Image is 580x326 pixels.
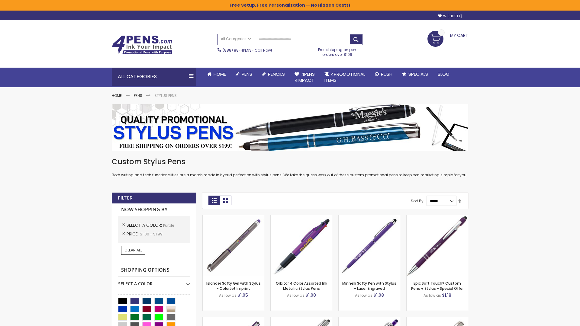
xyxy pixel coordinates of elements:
[202,68,231,81] a: Home
[381,71,392,77] span: Rush
[112,93,122,98] a: Home
[324,71,365,83] span: 4PROMOTIONAL ITEMS
[221,37,251,41] span: All Categories
[208,196,220,205] strong: Grid
[206,281,261,291] a: Islander Softy Gel with Stylus - ColorJet Imprint
[231,68,257,81] a: Pens
[339,317,400,322] a: Phoenix Softy with Stylus Pen - Laser-Purple
[433,68,454,81] a: Blog
[271,317,332,322] a: Tres-Chic with Stylus Metal Pen - Standard Laser-Purple
[124,248,142,253] span: Clear All
[163,223,174,228] span: Purple
[203,317,264,322] a: Avendale Velvet Touch Stylus Gel Pen-Purple
[271,215,332,220] a: Orbitor 4 Color Assorted Ink Metallic Stylus Pens-Purple
[112,157,468,167] h1: Custom Stylus Pens
[438,14,462,18] a: Wishlist
[127,222,163,228] span: Select A Color
[112,35,172,55] img: 4Pens Custom Pens and Promotional Products
[118,195,133,201] strong: Filter
[218,34,254,44] a: All Categories
[112,157,468,178] div: Both writing and tech functionalities are a match made in hybrid perfection with stylus pens. We ...
[112,104,468,151] img: Stylus Pens
[290,68,320,87] a: 4Pens4impact
[411,198,424,203] label: Sort By
[237,292,248,298] span: $1.05
[140,232,163,237] span: $1.00 - $1.99
[339,215,400,220] a: Minnelli Softy Pen with Stylus - Laser Engraved-Purple
[268,71,285,77] span: Pencils
[424,293,441,298] span: As low as
[203,215,264,220] a: Islander Softy Gel with Stylus - ColorJet Imprint-Purple
[203,215,264,276] img: Islander Softy Gel with Stylus - ColorJet Imprint-Purple
[118,276,190,287] div: Select A Color
[118,203,190,216] strong: Now Shopping by
[355,293,372,298] span: As low as
[442,292,451,298] span: $1.19
[312,45,363,57] div: Free shipping on pen orders over $199
[342,281,396,291] a: Minnelli Softy Pen with Stylus - Laser Engraved
[242,71,252,77] span: Pens
[154,93,177,98] strong: Stylus Pens
[276,281,327,291] a: Orbitor 4 Color Assorted Ink Metallic Stylus Pens
[305,292,316,298] span: $1.00
[411,281,464,291] a: Epic Soft Touch® Custom Pens + Stylus - Special Offer
[438,71,449,77] span: Blog
[271,215,332,276] img: Orbitor 4 Color Assorted Ink Metallic Stylus Pens-Purple
[407,215,468,276] img: 4P-MS8B-Purple
[320,68,370,87] a: 4PROMOTIONALITEMS
[287,293,304,298] span: As low as
[127,231,140,237] span: Price
[257,68,290,81] a: Pencils
[397,68,433,81] a: Specials
[407,215,468,220] a: 4P-MS8B-Purple
[134,93,142,98] a: Pens
[118,264,190,277] strong: Shopping Options
[223,48,252,53] a: (888) 88-4PENS
[295,71,315,83] span: 4Pens 4impact
[121,246,145,254] a: Clear All
[214,71,226,77] span: Home
[373,292,384,298] span: $1.08
[407,317,468,322] a: Tres-Chic Touch Pen - Standard Laser-Purple
[408,71,428,77] span: Specials
[112,68,196,86] div: All Categories
[370,68,397,81] a: Rush
[339,215,400,276] img: Minnelli Softy Pen with Stylus - Laser Engraved-Purple
[223,48,272,53] span: - Call Now!
[219,293,237,298] span: As low as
